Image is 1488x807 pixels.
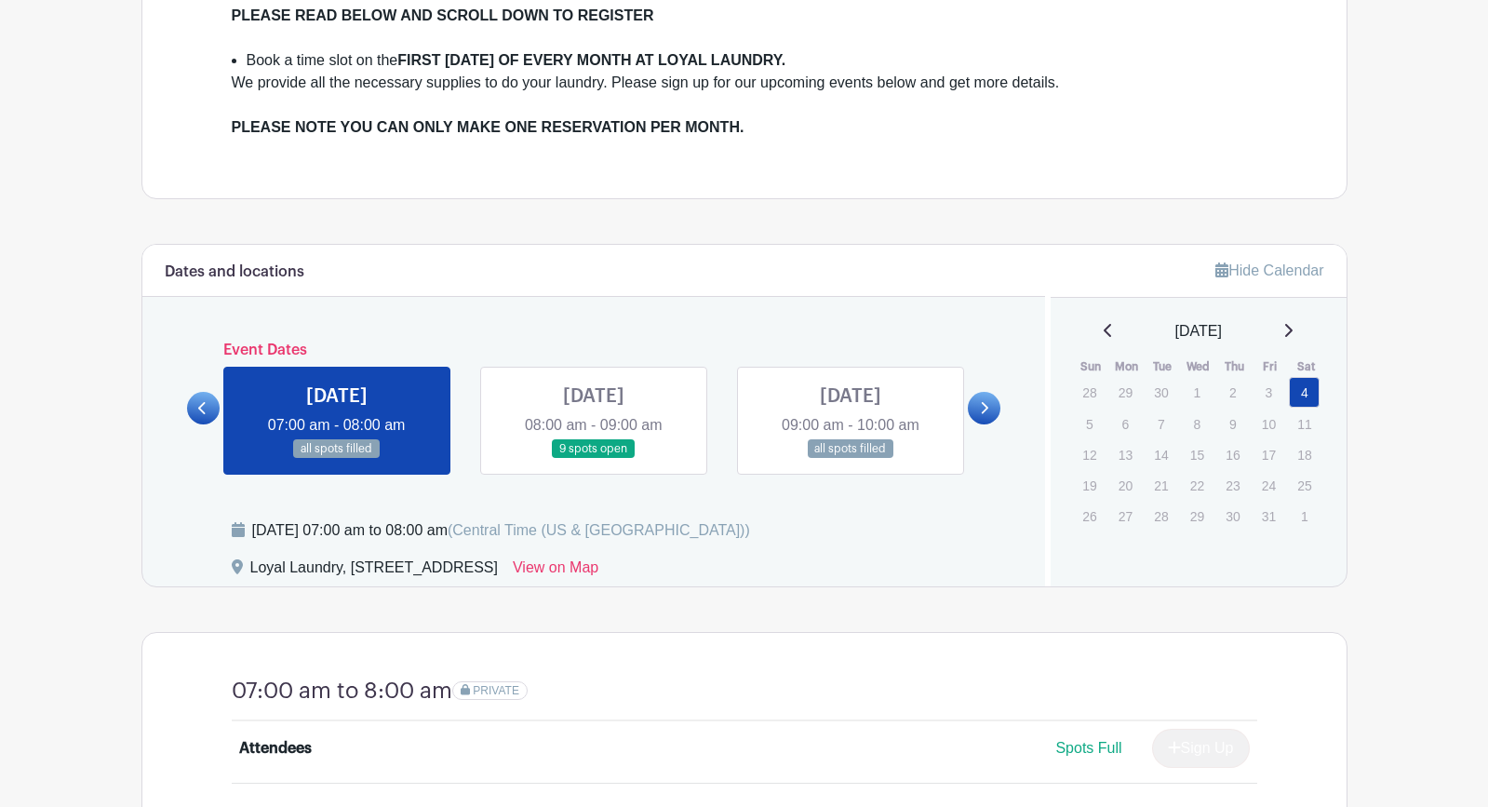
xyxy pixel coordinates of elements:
p: 25 [1289,471,1320,500]
div: We provide all the necessary supplies to do your laundry. Please sign up for our upcoming events ... [232,72,1257,139]
p: 12 [1074,440,1105,469]
p: 16 [1217,440,1248,469]
p: 6 [1110,410,1141,438]
strong: FIRST [DATE] OF EVERY MONTH AT LOYAL LAUNDRY. [397,52,785,68]
p: 30 [1217,502,1248,531]
div: Attendees [239,737,312,760]
a: 4 [1289,377,1320,408]
h4: 07:00 am to 8:00 am [232,678,452,705]
span: [DATE] [1175,320,1222,343]
p: 10 [1253,410,1284,438]
a: View on Map [513,557,598,586]
th: Wed [1181,357,1217,376]
p: 28 [1146,502,1176,531]
p: 8 [1182,410,1213,438]
th: Fri [1253,357,1289,376]
p: 23 [1217,471,1248,500]
p: 3 [1253,378,1284,407]
p: 17 [1253,440,1284,469]
p: 9 [1217,410,1248,438]
p: 21 [1146,471,1176,500]
th: Sat [1288,357,1324,376]
p: 20 [1110,471,1141,500]
p: 24 [1253,471,1284,500]
span: Spots Full [1055,740,1121,756]
p: 1 [1289,502,1320,531]
span: (Central Time (US & [GEOGRAPHIC_DATA])) [448,522,750,538]
h6: Dates and locations [165,263,304,281]
p: 13 [1110,440,1141,469]
p: 26 [1074,502,1105,531]
p: 7 [1146,410,1176,438]
p: 30 [1146,378,1176,407]
p: 22 [1182,471,1213,500]
p: 1 [1182,378,1213,407]
span: PRIVATE [473,684,519,697]
p: 2 [1217,378,1248,407]
th: Sun [1073,357,1109,376]
p: 31 [1253,502,1284,531]
a: Hide Calendar [1215,262,1323,278]
p: 15 [1182,440,1213,469]
p: 14 [1146,440,1176,469]
p: 29 [1182,502,1213,531]
th: Thu [1216,357,1253,376]
th: Tue [1145,357,1181,376]
p: 18 [1289,440,1320,469]
h6: Event Dates [220,342,969,359]
p: 11 [1289,410,1320,438]
li: Book a time slot on the [247,49,1257,72]
p: 28 [1074,378,1105,407]
strong: PLEASE READ BELOW AND SCROLL DOWN TO REGISTER [232,7,654,23]
p: 29 [1110,378,1141,407]
div: Loyal Laundry, [STREET_ADDRESS] [250,557,498,586]
strong: PLEASE NOTE YOU CAN ONLY MAKE ONE RESERVATION PER MONTH. [232,119,744,135]
p: 19 [1074,471,1105,500]
th: Mon [1109,357,1146,376]
p: 27 [1110,502,1141,531]
p: 5 [1074,410,1105,438]
div: [DATE] 07:00 am to 08:00 am [252,519,750,542]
